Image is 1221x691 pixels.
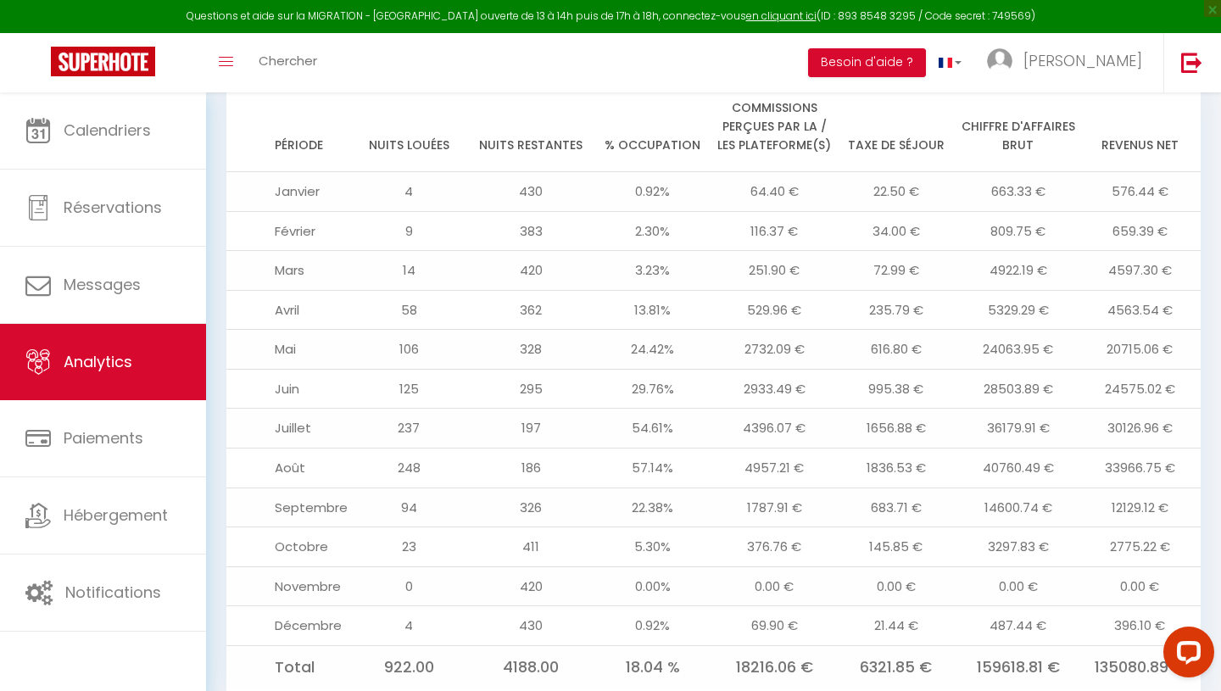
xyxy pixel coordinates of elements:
td: 0.00 € [714,566,836,606]
td: 72.99 € [835,251,957,291]
td: 4396.07 € [714,409,836,449]
td: 4188.00 [470,645,592,688]
th: Commissions perçues par la / les plateforme(s) [714,81,836,172]
th: Chiffre d'affaires brut [957,81,1079,172]
td: 4922.19 € [957,251,1079,291]
a: en cliquant ici [746,8,817,23]
td: 3.23% [592,251,714,291]
td: 4563.54 € [1079,290,1201,330]
td: 23 [348,527,471,567]
td: 1656.88 € [835,409,957,449]
td: 1787.91 € [714,488,836,527]
td: Février [226,211,348,251]
td: 2933.49 € [714,369,836,409]
td: 22.38% [592,488,714,527]
td: 14600.74 € [957,488,1079,527]
td: Juin [226,369,348,409]
td: 0.00 € [957,566,1079,606]
td: 0.00 € [835,566,957,606]
span: Analytics [64,351,132,372]
td: 328 [470,330,592,370]
td: Décembre [226,606,348,646]
td: 237 [348,409,471,449]
td: 36179.91 € [957,409,1079,449]
td: 922.00 [348,645,471,688]
td: 616.80 € [835,330,957,370]
td: 106 [348,330,471,370]
td: Avril [226,290,348,330]
td: 18.04 % [592,645,714,688]
td: 33966.75 € [1079,448,1201,488]
td: 116.37 € [714,211,836,251]
td: 809.75 € [957,211,1079,251]
td: 4 [348,606,471,646]
td: 411 [470,527,592,567]
td: 14 [348,251,471,291]
td: 24.42% [592,330,714,370]
td: Total [226,645,348,688]
td: 30126.96 € [1079,409,1201,449]
td: 0.92% [592,606,714,646]
td: 0.92% [592,172,714,212]
td: 54.61% [592,409,714,449]
td: Mars [226,251,348,291]
td: 420 [470,251,592,291]
td: 145.85 € [835,527,957,567]
td: 21.44 € [835,606,957,646]
td: 22.50 € [835,172,957,212]
td: 57.14% [592,448,714,488]
td: Janvier [226,172,348,212]
td: 3297.83 € [957,527,1079,567]
td: 376.76 € [714,527,836,567]
td: 235.79 € [835,290,957,330]
td: 69.90 € [714,606,836,646]
td: 2775.22 € [1079,527,1201,567]
td: 40760.49 € [957,448,1079,488]
span: Calendriers [64,120,151,141]
td: 659.39 € [1079,211,1201,251]
button: Besoin d'aide ? [808,48,926,77]
td: 5329.29 € [957,290,1079,330]
td: 430 [470,606,592,646]
td: 383 [470,211,592,251]
td: 94 [348,488,471,527]
span: Chercher [259,52,317,70]
td: 197 [470,409,592,449]
td: 295 [470,369,592,409]
td: 4957.21 € [714,448,836,488]
td: 20715.06 € [1079,330,1201,370]
iframe: LiveChat chat widget [1150,620,1221,691]
span: [PERSON_NAME] [1023,50,1142,71]
td: 24063.95 € [957,330,1079,370]
td: 58 [348,290,471,330]
td: 24575.02 € [1079,369,1201,409]
td: 430 [470,172,592,212]
td: 6321.85 € [835,645,957,688]
td: Mai [226,330,348,370]
td: 995.38 € [835,369,957,409]
td: 683.71 € [835,488,957,527]
td: 159618.81 € [957,645,1079,688]
img: Super Booking [51,47,155,76]
td: 2.30% [592,211,714,251]
span: Hébergement [64,504,168,526]
td: 362 [470,290,592,330]
td: Août [226,448,348,488]
td: 1836.53 € [835,448,957,488]
td: Juillet [226,409,348,449]
td: 420 [470,566,592,606]
td: 0.00 € [1079,566,1201,606]
th: Taxe de séjour [835,81,957,172]
th: Revenus net [1079,81,1201,172]
td: 13.81% [592,290,714,330]
img: logout [1181,52,1202,73]
span: Notifications [65,582,161,603]
td: 64.40 € [714,172,836,212]
td: 4 [348,172,471,212]
td: Septembre [226,488,348,527]
td: 5.30% [592,527,714,567]
th: Période [226,81,348,172]
td: 0 [348,566,471,606]
th: Nuits restantes [470,81,592,172]
span: Paiements [64,427,143,449]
